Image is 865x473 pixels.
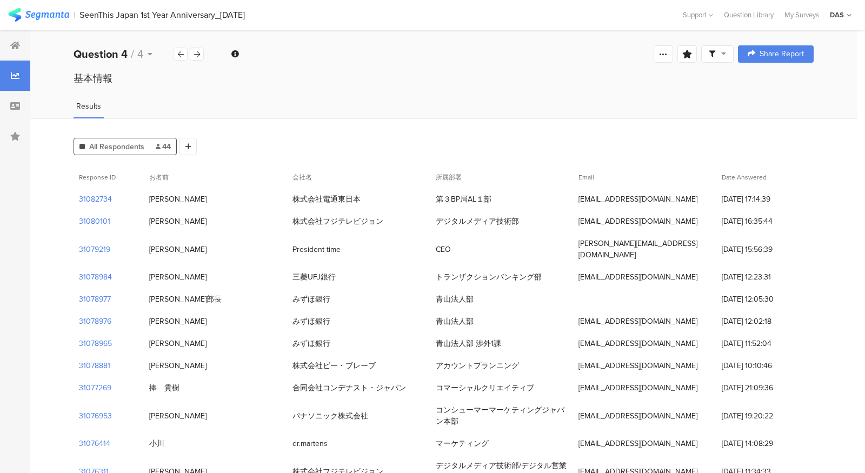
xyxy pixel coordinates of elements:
[578,172,594,182] span: Email
[578,216,697,227] div: [EMAIL_ADDRESS][DOMAIN_NAME]
[292,438,328,449] div: dr.martens
[292,244,341,255] div: President time
[74,9,75,21] div: |
[149,360,207,371] div: [PERSON_NAME]
[8,8,69,22] img: segmanta logo
[149,194,207,205] div: [PERSON_NAME]
[722,194,808,205] span: [DATE] 17:14:39
[79,244,110,255] section: 31079219
[436,294,474,305] div: 青山法人部
[760,50,804,58] span: Share Report
[149,338,207,349] div: [PERSON_NAME]
[436,172,462,182] span: 所属部署
[79,172,116,182] span: Response ID
[292,271,336,283] div: 三菱UFJ銀行
[149,172,169,182] span: お名前
[722,244,808,255] span: [DATE] 15:56:39
[149,410,207,422] div: [PERSON_NAME]
[79,382,111,394] section: 31077269
[578,438,697,449] div: [EMAIL_ADDRESS][DOMAIN_NAME]
[436,438,489,449] div: マーケティング
[74,46,128,62] b: Question 4
[149,216,207,227] div: [PERSON_NAME]
[292,338,330,349] div: みずほ銀行
[292,316,330,327] div: みずほ銀行
[578,271,697,283] div: [EMAIL_ADDRESS][DOMAIN_NAME]
[79,294,111,305] section: 31078977
[722,438,808,449] span: [DATE] 14:08:29
[79,271,112,283] section: 31078984
[436,404,568,427] div: コンシューマーマーケティングジャパン本部
[578,360,697,371] div: [EMAIL_ADDRESS][DOMAIN_NAME]
[578,338,697,349] div: [EMAIL_ADDRESS][DOMAIN_NAME]
[149,271,207,283] div: [PERSON_NAME]
[79,338,112,349] section: 31078965
[722,216,808,227] span: [DATE] 16:35:44
[722,338,808,349] span: [DATE] 11:52:04
[436,271,542,283] div: トランザクションバンキング部
[149,316,207,327] div: [PERSON_NAME]
[89,141,144,152] span: All Respondents
[578,316,697,327] div: [EMAIL_ADDRESS][DOMAIN_NAME]
[436,316,474,327] div: 青山法人部
[292,410,368,422] div: パナソニック株式会社
[722,360,808,371] span: [DATE] 10:10:46
[830,10,844,20] div: DAS
[149,244,207,255] div: [PERSON_NAME]
[578,410,697,422] div: [EMAIL_ADDRESS][DOMAIN_NAME]
[578,238,711,261] div: [PERSON_NAME][EMAIL_ADDRESS][DOMAIN_NAME]
[722,271,808,283] span: [DATE] 12:23:31
[779,10,824,20] a: My Surveys
[149,382,179,394] div: 捧 貴樹
[137,46,143,62] span: 4
[79,316,111,327] section: 31078976
[74,71,814,85] div: 基本情報
[292,382,406,394] div: 合同会社コンデナスト・ジャパン
[156,141,171,152] span: 44
[722,410,808,422] span: [DATE] 19:20:22
[292,172,312,182] span: 会社名
[79,10,245,20] div: SeenThis Japan 1st Year Anniversary_[DATE]
[292,294,330,305] div: みずほ銀行
[292,194,361,205] div: 株式会社電通東日本
[292,360,376,371] div: 株式会社ビー・ブレーブ
[292,216,383,227] div: 株式会社フジテレビジョン
[149,294,222,305] div: [PERSON_NAME]部長
[131,46,134,62] span: /
[436,382,534,394] div: コマーシャルクリエイティブ
[722,316,808,327] span: [DATE] 12:02:18
[79,194,112,205] section: 31082734
[436,216,519,227] div: デジタルメディア技術部
[79,438,110,449] section: 31076414
[79,360,110,371] section: 31078881
[722,172,767,182] span: Date Answered
[722,382,808,394] span: [DATE] 21:09:36
[436,194,491,205] div: 第３BP局AL１部
[578,194,697,205] div: [EMAIL_ADDRESS][DOMAIN_NAME]
[436,360,519,371] div: アカウントプランニング
[79,410,112,422] section: 31076953
[436,244,451,255] div: CEO
[722,294,808,305] span: [DATE] 12:05:30
[578,382,697,394] div: [EMAIL_ADDRESS][DOMAIN_NAME]
[436,338,501,349] div: 青山法人部 渉外1課
[79,216,110,227] section: 31080101
[683,6,713,23] div: Support
[149,438,164,449] div: 小川
[76,101,101,112] span: Results
[718,10,779,20] a: Question Library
